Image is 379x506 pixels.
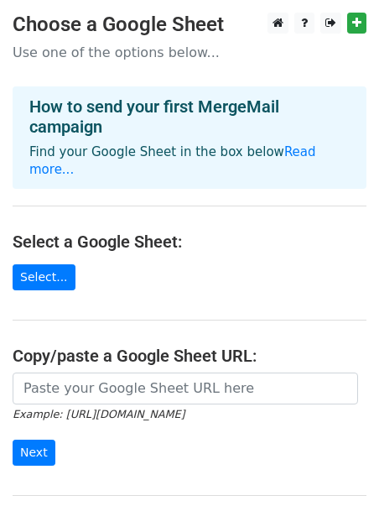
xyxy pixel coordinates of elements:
p: Find your Google Sheet in the box below [29,143,350,179]
input: Paste your Google Sheet URL here [13,373,358,404]
a: Select... [13,264,75,290]
small: Example: [URL][DOMAIN_NAME] [13,408,184,420]
h4: Select a Google Sheet: [13,232,366,252]
h4: How to send your first MergeMail campaign [29,97,350,137]
h3: Choose a Google Sheet [13,13,366,37]
a: Read more... [29,144,316,177]
p: Use one of the options below... [13,44,366,61]
input: Next [13,440,55,466]
h4: Copy/paste a Google Sheet URL: [13,346,366,366]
